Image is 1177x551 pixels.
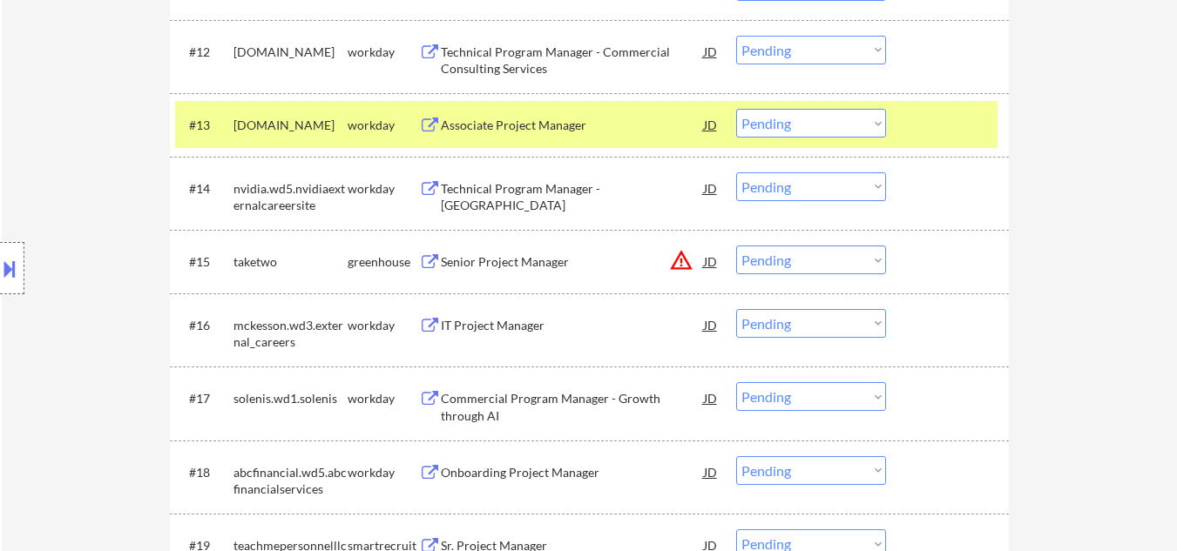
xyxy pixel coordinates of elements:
div: workday [348,117,419,134]
div: workday [348,390,419,407]
div: Technical Program Manager - Commercial Consulting Services [441,44,704,77]
div: workday [348,317,419,334]
div: greenhouse [348,253,419,271]
div: workday [348,180,419,198]
div: JD [702,309,720,340]
div: workday [348,44,419,61]
div: abcfinancial.wd5.abcfinancialservices [233,464,348,498]
div: Onboarding Project Manager [441,464,704,481]
div: JD [702,245,720,277]
button: warning_amber [669,248,693,272]
div: JD [702,36,720,67]
div: workday [348,464,419,481]
div: JD [702,172,720,204]
div: Commercial Program Manager - Growth through AI [441,390,704,424]
div: Associate Project Manager [441,117,704,134]
div: #18 [189,464,220,481]
div: Senior Project Manager [441,253,704,271]
div: IT Project Manager [441,317,704,334]
div: JD [702,382,720,413]
div: JD [702,109,720,140]
div: JD [702,456,720,487]
div: #12 [189,44,220,61]
div: Technical Program Manager - [GEOGRAPHIC_DATA] [441,180,704,214]
div: [DOMAIN_NAME] [233,44,348,61]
